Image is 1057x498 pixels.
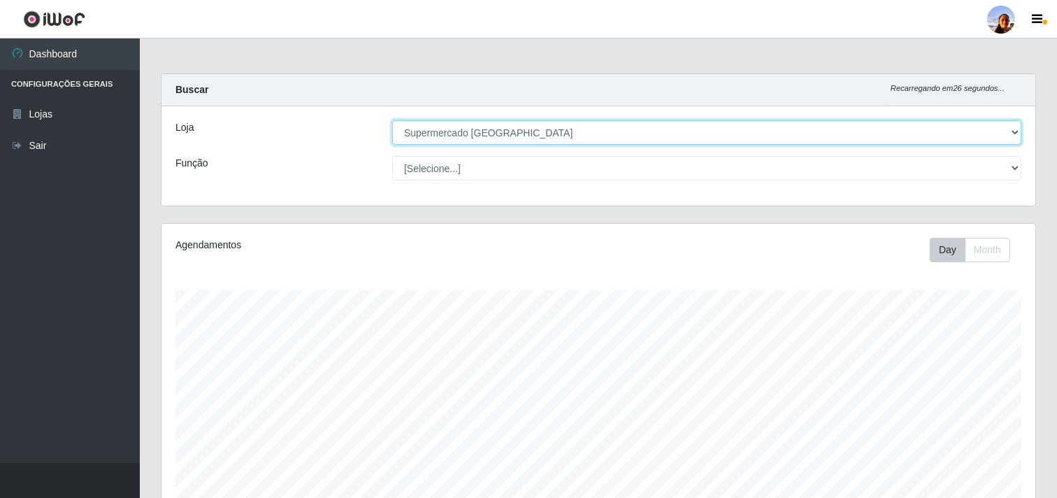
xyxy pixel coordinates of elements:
strong: Buscar [175,84,208,95]
label: Função [175,156,208,171]
div: Agendamentos [175,238,516,252]
i: Recarregando em 26 segundos... [891,84,1005,92]
label: Loja [175,120,194,135]
img: CoreUI Logo [23,10,85,28]
button: Day [930,238,965,262]
div: Toolbar with button groups [930,238,1021,262]
button: Month [965,238,1010,262]
div: First group [930,238,1010,262]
